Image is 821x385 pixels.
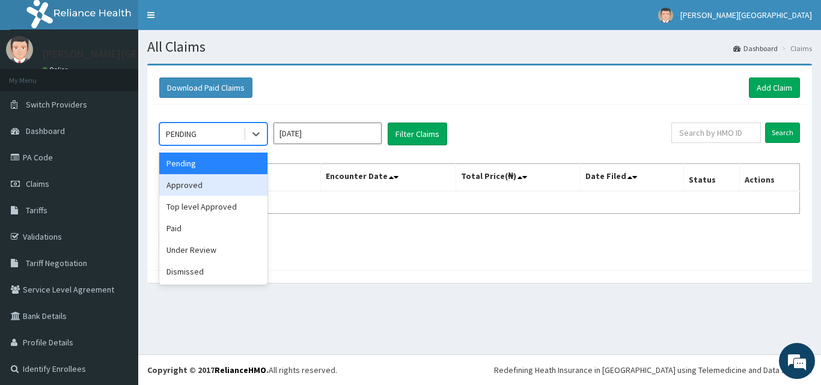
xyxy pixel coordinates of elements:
[166,128,197,140] div: PENDING
[42,65,71,74] a: Online
[739,164,799,192] th: Actions
[658,8,673,23] img: User Image
[273,123,382,144] input: Select Month and Year
[138,354,821,385] footer: All rights reserved.
[159,217,267,239] div: Paid
[42,49,220,59] p: [PERSON_NAME][GEOGRAPHIC_DATA]
[215,365,266,375] a: RelianceHMO
[779,43,812,53] li: Claims
[159,239,267,261] div: Under Review
[159,77,252,98] button: Download Paid Claims
[749,77,800,98] a: Add Claim
[321,164,456,192] th: Encounter Date
[159,261,267,282] div: Dismissed
[388,123,447,145] button: Filter Claims
[159,174,267,196] div: Approved
[26,99,87,110] span: Switch Providers
[6,36,33,63] img: User Image
[765,123,800,143] input: Search
[581,164,684,192] th: Date Filed
[26,258,87,268] span: Tariff Negotiation
[26,205,47,216] span: Tariffs
[159,153,267,174] div: Pending
[680,10,812,20] span: [PERSON_NAME][GEOGRAPHIC_DATA]
[733,43,778,53] a: Dashboard
[671,123,761,143] input: Search by HMO ID
[494,364,812,376] div: Redefining Heath Insurance in [GEOGRAPHIC_DATA] using Telemedicine and Data Science!
[456,164,581,192] th: Total Price(₦)
[147,365,269,375] strong: Copyright © 2017 .
[26,126,65,136] span: Dashboard
[159,196,267,217] div: Top level Approved
[26,178,49,189] span: Claims
[147,39,812,55] h1: All Claims
[684,164,740,192] th: Status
